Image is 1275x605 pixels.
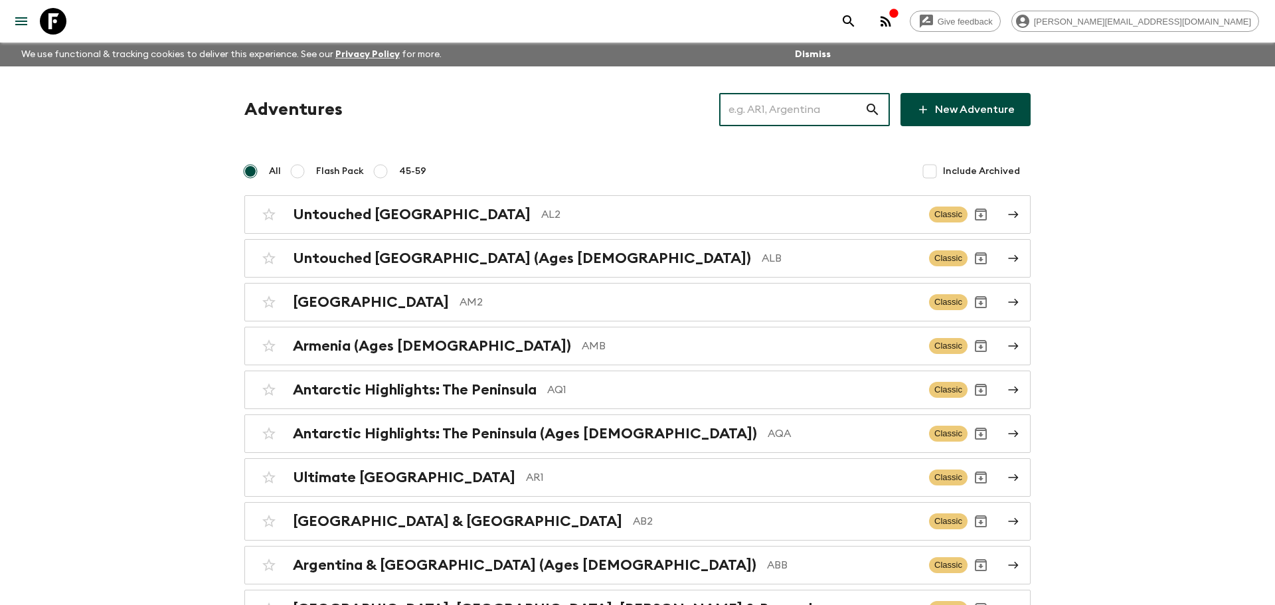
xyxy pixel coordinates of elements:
p: ALB [762,250,918,266]
span: Classic [929,207,968,222]
h2: Armenia (Ages [DEMOGRAPHIC_DATA]) [293,337,571,355]
h2: Antarctic Highlights: The Peninsula [293,381,537,398]
span: Classic [929,294,968,310]
span: Classic [929,250,968,266]
h2: Untouched [GEOGRAPHIC_DATA] (Ages [DEMOGRAPHIC_DATA]) [293,250,751,267]
h2: Ultimate [GEOGRAPHIC_DATA] [293,469,515,486]
p: We use functional & tracking cookies to deliver this experience. See our for more. [16,43,447,66]
span: Classic [929,470,968,485]
button: Archive [968,245,994,272]
a: Antarctic Highlights: The Peninsula (Ages [DEMOGRAPHIC_DATA])AQAClassicArchive [244,414,1031,453]
h2: Untouched [GEOGRAPHIC_DATA] [293,206,531,223]
input: e.g. AR1, Argentina [719,91,865,128]
h2: [GEOGRAPHIC_DATA] & [GEOGRAPHIC_DATA] [293,513,622,530]
a: [GEOGRAPHIC_DATA]AM2ClassicArchive [244,283,1031,321]
span: Include Archived [943,165,1020,178]
button: Archive [968,464,994,491]
a: Argentina & [GEOGRAPHIC_DATA] (Ages [DEMOGRAPHIC_DATA])ABBClassicArchive [244,546,1031,584]
span: Give feedback [930,17,1000,27]
span: Classic [929,513,968,529]
button: menu [8,8,35,35]
p: AL2 [541,207,918,222]
div: [PERSON_NAME][EMAIL_ADDRESS][DOMAIN_NAME] [1011,11,1259,32]
h2: [GEOGRAPHIC_DATA] [293,294,449,311]
p: AB2 [633,513,918,529]
button: Archive [968,289,994,315]
a: Armenia (Ages [DEMOGRAPHIC_DATA])AMBClassicArchive [244,327,1031,365]
a: Untouched [GEOGRAPHIC_DATA] (Ages [DEMOGRAPHIC_DATA])ALBClassicArchive [244,239,1031,278]
p: AR1 [526,470,918,485]
button: Archive [968,333,994,359]
span: 45-59 [399,165,426,178]
button: Archive [968,508,994,535]
h2: Antarctic Highlights: The Peninsula (Ages [DEMOGRAPHIC_DATA]) [293,425,757,442]
span: Classic [929,382,968,398]
button: Archive [968,552,994,578]
a: Give feedback [910,11,1001,32]
p: ABB [767,557,918,573]
span: Classic [929,338,968,354]
a: Ultimate [GEOGRAPHIC_DATA]AR1ClassicArchive [244,458,1031,497]
p: AQ1 [547,382,918,398]
span: Classic [929,557,968,573]
span: [PERSON_NAME][EMAIL_ADDRESS][DOMAIN_NAME] [1027,17,1258,27]
h1: Adventures [244,96,343,123]
a: Privacy Policy [335,50,400,59]
button: Archive [968,201,994,228]
span: Flash Pack [316,165,364,178]
p: AQA [768,426,918,442]
p: AM2 [460,294,918,310]
button: Archive [968,377,994,403]
button: Archive [968,420,994,447]
h2: Argentina & [GEOGRAPHIC_DATA] (Ages [DEMOGRAPHIC_DATA]) [293,557,756,574]
p: AMB [582,338,918,354]
a: Untouched [GEOGRAPHIC_DATA]AL2ClassicArchive [244,195,1031,234]
a: [GEOGRAPHIC_DATA] & [GEOGRAPHIC_DATA]AB2ClassicArchive [244,502,1031,541]
button: search adventures [835,8,862,35]
a: New Adventure [900,93,1031,126]
span: All [269,165,281,178]
a: Antarctic Highlights: The PeninsulaAQ1ClassicArchive [244,371,1031,409]
span: Classic [929,426,968,442]
button: Dismiss [792,45,834,64]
